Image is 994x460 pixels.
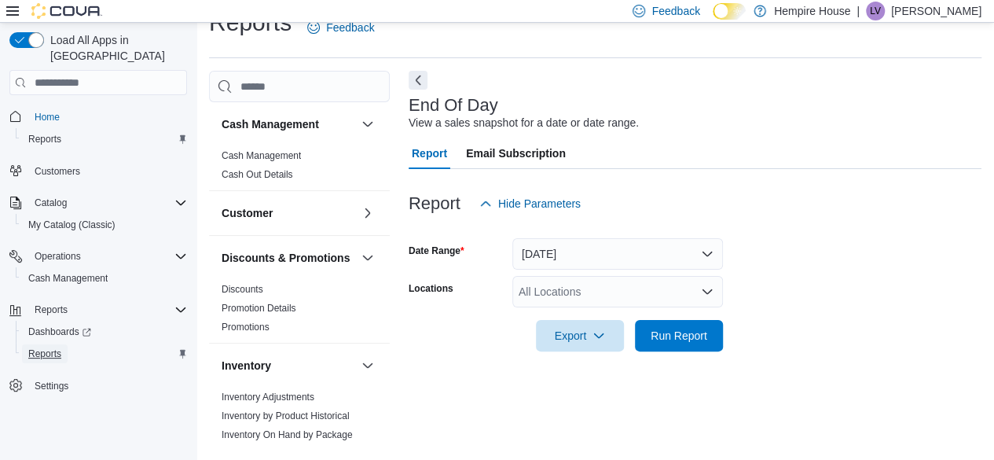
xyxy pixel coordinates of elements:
button: Operations [3,245,193,267]
button: Next [409,71,427,90]
span: Cash Management [222,149,301,162]
div: View a sales snapshot for a date or date range. [409,115,639,131]
h3: Cash Management [222,116,319,132]
span: Reports [28,133,61,145]
span: Customers [28,161,187,181]
span: Reports [28,300,187,319]
button: Run Report [635,320,723,351]
span: Promotion Details [222,302,296,315]
span: Cash Management [22,269,187,288]
button: Catalog [3,192,193,214]
span: Home [35,111,60,123]
a: Dashboards [16,321,193,343]
span: Inventory by Product Historical [222,410,350,422]
span: Customers [35,165,80,178]
h1: Reports [209,7,292,39]
button: Inventory [222,358,355,374]
span: Reports [35,304,68,316]
span: Home [28,106,187,126]
span: Feedback [651,3,699,19]
span: My Catalog (Classic) [22,215,187,234]
h3: Discounts & Promotions [222,250,350,266]
span: Export [545,320,614,351]
span: Reports [22,344,187,363]
span: Report [412,138,447,169]
span: My Catalog (Classic) [28,219,116,231]
a: Cash Out Details [222,169,293,180]
a: Reports [22,130,68,149]
img: Cova [31,3,102,19]
button: Discounts & Promotions [358,248,377,267]
a: Promotions [222,322,270,333]
a: Discounts [222,284,263,295]
span: Reports [28,348,61,360]
span: Dashboards [28,326,91,338]
a: Cash Management [22,269,114,288]
span: Inventory On Hand by Package [222,429,353,441]
nav: Complex example [9,98,187,438]
a: Customers [28,162,86,181]
a: Inventory On Hand by Package [222,429,353,440]
div: Cash Management [209,146,390,190]
button: Reports [16,343,193,365]
button: Catalog [28,193,73,212]
span: Reports [22,130,187,149]
button: Operations [28,247,87,266]
button: Customers [3,160,193,182]
div: Lukas Vanwart [866,2,885,20]
span: Hide Parameters [498,196,581,212]
span: Feedback [326,20,374,35]
span: Cash Management [28,272,108,285]
span: Operations [28,247,187,266]
a: Reports [22,344,68,363]
span: Discounts [222,283,263,296]
h3: Customer [222,205,273,221]
button: Hide Parameters [473,188,587,219]
button: Settings [3,374,193,397]
a: Home [28,108,66,127]
button: Cash Management [358,115,377,134]
span: Promotions [222,321,270,333]
a: Feedback [301,12,380,43]
input: Dark Mode [713,3,746,20]
button: Cash Management [16,267,193,289]
button: Discounts & Promotions [222,250,355,266]
button: Customer [358,204,377,223]
button: My Catalog (Classic) [16,214,193,236]
span: Cash Out Details [222,168,293,181]
button: Export [536,320,624,351]
a: Cash Management [222,150,301,161]
span: LV [870,2,881,20]
label: Locations [409,282,453,295]
span: Settings [28,376,187,396]
h3: Report [409,194,460,213]
button: [DATE] [512,238,723,270]
div: Discounts & Promotions [209,280,390,343]
a: Dashboards [22,322,97,341]
a: Inventory by Product Historical [222,410,350,421]
a: Promotion Details [222,303,296,314]
button: Reports [16,128,193,150]
p: | [856,2,860,20]
button: Home [3,105,193,127]
span: Catalog [28,193,187,212]
span: Load All Apps in [GEOGRAPHIC_DATA] [44,32,187,64]
span: Inventory Adjustments [222,391,314,403]
h3: Inventory [222,358,271,374]
button: Customer [222,205,355,221]
span: Dashboards [22,322,187,341]
span: Email Subscription [466,138,566,169]
button: Open list of options [701,285,713,298]
button: Reports [28,300,74,319]
a: My Catalog (Classic) [22,215,122,234]
p: Hempire House [774,2,850,20]
label: Date Range [409,245,464,257]
span: Run Report [651,328,707,344]
span: Catalog [35,197,67,209]
span: Settings [35,380,68,392]
button: Inventory [358,356,377,375]
button: Cash Management [222,116,355,132]
a: Inventory Adjustments [222,392,314,403]
a: Settings [28,377,75,396]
